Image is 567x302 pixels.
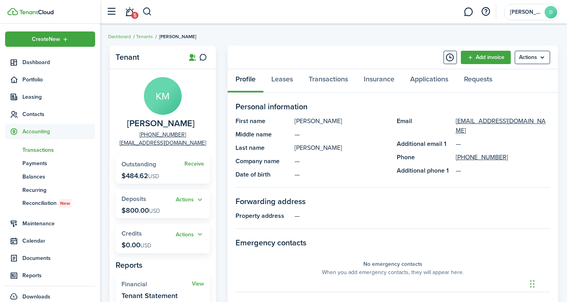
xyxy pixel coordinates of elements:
a: [EMAIL_ADDRESS][DOMAIN_NAME] [120,139,206,147]
button: Open menu [176,195,204,204]
panel-main-section-title: Personal information [236,101,550,112]
panel-main-title: Tenant [116,53,179,62]
panel-main-title: Additional email 1 [397,139,452,149]
button: Actions [176,230,204,239]
img: TenantCloud [7,8,18,15]
panel-main-title: Date of birth [236,170,291,179]
a: Leases [263,69,301,93]
panel-main-description: — [295,130,389,139]
a: Recurring [5,183,95,197]
a: Receive [184,161,204,167]
p: $0.00 [121,241,151,249]
panel-main-section-title: Forwarding address [236,195,550,207]
a: Transactions [301,69,356,93]
a: Dashboard [108,33,131,40]
span: Calendar [22,237,95,245]
a: View [192,281,204,287]
panel-main-title: First name [236,116,291,126]
panel-main-title: Property address [236,211,291,221]
span: Payments [22,159,95,168]
a: Payments [5,157,95,170]
panel-main-description: [PERSON_NAME] [295,116,389,126]
span: Portfolio [22,75,95,84]
span: Contacts [22,110,95,118]
a: [EMAIL_ADDRESS][DOMAIN_NAME] [456,116,550,135]
panel-main-description: — [295,170,389,179]
div: Drag [530,272,535,296]
button: Open menu [5,31,95,47]
panel-main-description: [PERSON_NAME] [295,143,389,153]
panel-main-description: — [295,211,550,221]
button: Timeline [444,51,457,64]
a: Notifications [122,2,137,22]
panel-main-title: Phone [397,153,452,162]
panel-main-subtitle: Reports [116,259,210,271]
panel-main-title: Middle name [236,130,291,139]
span: Leasing [22,93,95,101]
panel-main-placeholder-description: When you add emergency contacts, they will appear here. [322,268,464,276]
span: Reconciliation [22,199,95,208]
span: 5 [131,12,138,19]
span: USD [148,172,159,180]
span: Transactions [22,146,95,154]
a: Requests [456,69,500,93]
span: Reports [22,271,95,280]
span: Deposits [121,194,146,203]
avatar-text: KM [144,77,182,115]
span: USD [149,207,160,215]
a: Dashboard [5,55,95,70]
button: Open resource center [479,5,492,18]
a: ReconciliationNew [5,197,95,210]
span: Downloads [22,293,50,301]
panel-main-placeholder-title: No emergency contacts [363,260,422,268]
a: [PHONE_NUMBER] [140,131,186,139]
menu-btn: Actions [515,51,550,64]
span: Outstanding [121,160,156,169]
span: Accounting [22,127,95,136]
span: USD [140,241,151,250]
panel-main-title: Email [397,116,452,135]
a: Transactions [5,143,95,157]
a: Applications [402,69,456,93]
a: Reports [5,268,95,283]
button: Open sidebar [104,4,119,19]
button: Open menu [515,51,550,64]
p: $484.62 [121,172,159,180]
span: Daniel [510,9,541,15]
button: Search [142,5,152,18]
span: Recurring [22,186,95,194]
button: Actions [176,195,204,204]
a: Messaging [461,2,476,22]
a: Insurance [356,69,402,93]
span: Dashboard [22,58,95,66]
panel-main-title: Company name [236,157,291,166]
span: Kasey McFarland [127,119,195,129]
panel-main-description: — [295,157,389,166]
span: Credits [121,229,142,238]
button: Open menu [176,230,204,239]
panel-main-title: Last name [236,143,291,153]
a: Balances [5,170,95,183]
a: Tenants [136,33,153,40]
span: [PERSON_NAME] [159,33,196,40]
img: TenantCloud [19,10,53,15]
span: Create New [32,37,60,42]
widget-stats-description: Tenant Statement [121,292,178,300]
a: [PHONE_NUMBER] [456,153,508,162]
p: $800.00 [121,206,160,214]
span: Documents [22,254,95,262]
a: Add invoice [461,51,511,64]
iframe: Chat Widget [528,264,567,302]
panel-main-section-title: Emergency contacts [236,237,550,249]
avatar-text: D [545,6,557,18]
panel-main-title: Additional phone 1 [397,166,452,175]
span: Maintenance [22,219,95,228]
widget-stats-title: Financial [121,281,192,288]
span: New [60,200,70,207]
span: Balances [22,173,95,181]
